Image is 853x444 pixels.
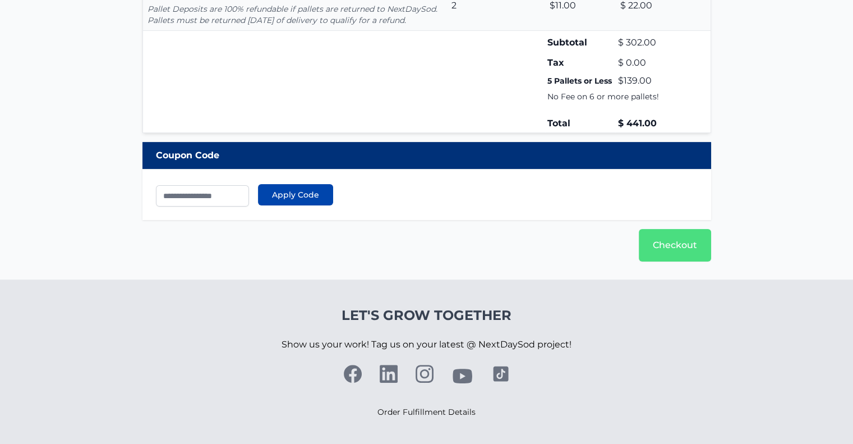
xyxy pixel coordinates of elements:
[377,407,476,417] a: Order Fulfillment Details
[147,3,443,26] p: Pallet Deposits are 100% refundable if pallets are returned to NextDaySod. Pallets must be return...
[282,324,571,365] p: Show us your work! Tag us on your latest @ NextDaySod project!
[615,31,688,54] td: $ 302.00
[142,142,711,169] div: Coupon Code
[272,189,319,200] span: Apply Code
[545,72,615,90] td: 5 Pallets or Less
[639,229,711,262] a: Checkout
[545,54,615,72] td: Tax
[545,115,615,133] td: Total
[615,115,688,133] td: $ 441.00
[547,91,686,102] p: No Fee on 6 or more pallets!
[615,72,688,90] td: $139.00
[258,184,333,205] button: Apply Code
[282,306,571,324] h4: Let's Grow Together
[615,54,688,72] td: $ 0.00
[545,31,615,54] td: Subtotal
